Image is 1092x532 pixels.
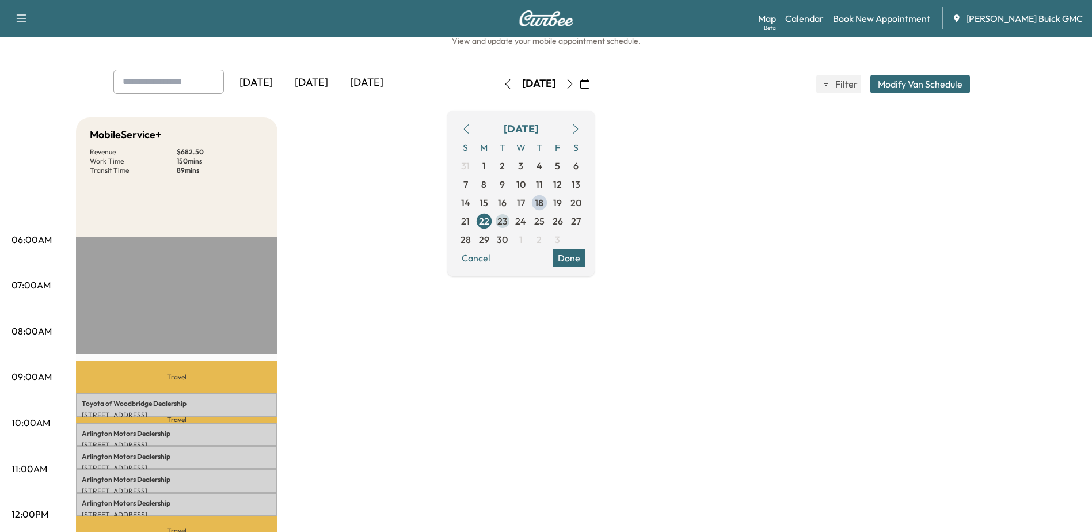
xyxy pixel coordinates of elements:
p: 150 mins [177,157,264,166]
span: 17 [517,196,525,210]
span: 7 [463,177,468,191]
span: 4 [537,159,542,173]
div: [DATE] [229,70,284,96]
span: 23 [497,214,508,228]
p: Work Time [90,157,177,166]
p: 08:00AM [12,324,52,338]
p: 12:00PM [12,507,48,521]
span: 22 [479,214,489,228]
span: 3 [555,233,560,246]
span: T [493,138,512,157]
span: 10 [516,177,526,191]
span: F [549,138,567,157]
span: [PERSON_NAME] Buick GMC [966,12,1083,25]
div: [DATE] [504,121,538,137]
span: 30 [497,233,508,246]
p: Travel [76,361,277,394]
p: [STREET_ADDRESS] [82,411,272,420]
div: [DATE] [284,70,339,96]
span: T [530,138,549,157]
span: 25 [534,214,545,228]
button: Filter [816,75,861,93]
p: Transit Time [90,166,177,175]
span: 15 [480,196,488,210]
p: 89 mins [177,166,264,175]
p: [STREET_ADDRESS] [82,440,272,450]
span: 9 [500,177,505,191]
span: 31 [461,159,470,173]
span: S [456,138,475,157]
span: 1 [519,233,523,246]
p: 10:00AM [12,416,50,430]
span: 3 [518,159,523,173]
span: 2 [500,159,505,173]
span: 14 [461,196,470,210]
div: [DATE] [522,77,555,91]
p: 07:00AM [12,278,51,292]
button: Modify Van Schedule [870,75,970,93]
span: 27 [571,214,581,228]
h6: View and update your mobile appointment schedule. [12,35,1080,47]
span: 28 [461,233,471,246]
span: W [512,138,530,157]
span: 5 [555,159,560,173]
span: M [475,138,493,157]
span: 1 [482,159,486,173]
span: 20 [570,196,581,210]
span: 12 [553,177,562,191]
span: 19 [553,196,562,210]
p: 06:00AM [12,233,52,246]
span: 13 [572,177,580,191]
p: $ 682.50 [177,147,264,157]
span: 29 [479,233,489,246]
h5: MobileService+ [90,127,161,143]
p: 11:00AM [12,462,47,476]
a: Calendar [785,12,824,25]
span: 2 [537,233,542,246]
button: Cancel [456,249,496,267]
p: Toyota of Woodbridge Dealership [82,399,272,408]
span: 18 [535,196,543,210]
p: Arlington Motors Dealership [82,452,272,461]
a: Book New Appointment [833,12,930,25]
div: Beta [764,24,776,32]
p: Arlington Motors Dealership [82,429,272,438]
span: 11 [536,177,543,191]
p: Revenue [90,147,177,157]
span: 24 [515,214,526,228]
span: 21 [461,214,470,228]
span: 16 [498,196,507,210]
p: Arlington Motors Dealership [82,475,272,484]
span: Filter [835,77,856,91]
p: Arlington Motors Dealership [82,499,272,508]
span: S [567,138,585,157]
div: [DATE] [339,70,394,96]
p: [STREET_ADDRESS] [82,510,272,519]
span: 6 [573,159,579,173]
span: 8 [481,177,486,191]
p: [STREET_ADDRESS] [82,463,272,473]
p: [STREET_ADDRESS] [82,487,272,496]
p: 09:00AM [12,370,52,383]
img: Curbee Logo [519,10,574,26]
a: MapBeta [758,12,776,25]
span: 26 [553,214,563,228]
p: Travel [76,417,277,423]
button: Done [553,249,585,267]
